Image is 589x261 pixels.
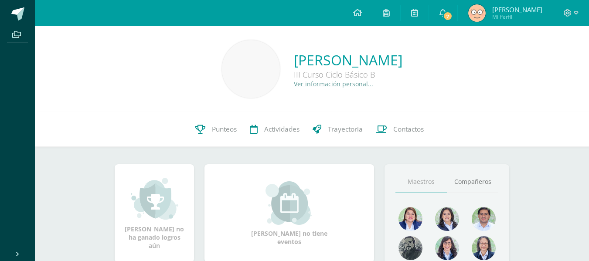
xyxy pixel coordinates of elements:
[398,207,422,231] img: 135afc2e3c36cc19cf7f4a6ffd4441d1.png
[224,42,278,96] img: fbba668b246c003fc420a1100c77b472.png
[435,207,459,231] img: 45e5189d4be9c73150df86acb3c68ab9.png
[306,112,369,147] a: Trayectoria
[131,177,178,220] img: achievement_small.png
[294,69,402,80] div: III Curso Ciclo Básico B
[294,51,402,69] a: [PERSON_NAME]
[212,125,237,134] span: Punteos
[266,181,313,225] img: event_small.png
[398,236,422,260] img: 4179e05c207095638826b52d0d6e7b97.png
[123,177,185,250] div: [PERSON_NAME] no ha ganado logros aún
[468,4,486,22] img: 7775765ac5b93ea7f316c0cc7e2e0b98.png
[435,236,459,260] img: b1da893d1b21f2b9f45fcdf5240f8abd.png
[189,112,243,147] a: Punteos
[328,125,363,134] span: Trayectoria
[264,125,300,134] span: Actividades
[369,112,430,147] a: Contactos
[393,125,424,134] span: Contactos
[492,13,542,20] span: Mi Perfil
[447,171,498,193] a: Compañeros
[243,112,306,147] a: Actividades
[294,80,373,88] a: Ver información personal...
[492,5,542,14] span: [PERSON_NAME]
[472,207,496,231] img: 1e7bfa517bf798cc96a9d855bf172288.png
[395,171,447,193] a: Maestros
[246,181,333,246] div: [PERSON_NAME] no tiene eventos
[443,11,453,21] span: 7
[472,236,496,260] img: 68491b968eaf45af92dd3338bd9092c6.png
